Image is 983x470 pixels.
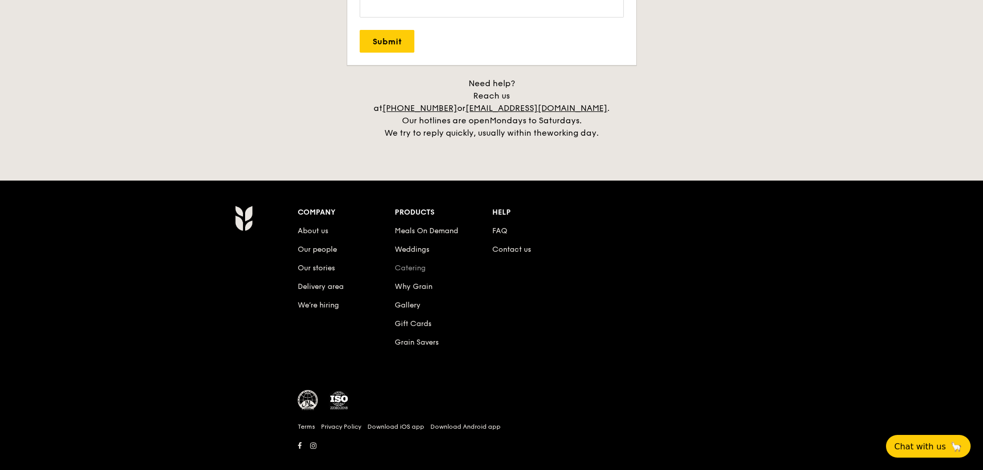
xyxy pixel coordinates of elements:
[950,441,962,452] span: 🦙
[195,453,789,461] h6: Revision
[395,301,421,310] a: Gallery
[367,423,424,431] a: Download iOS app
[298,226,328,235] a: About us
[492,205,590,220] div: Help
[430,423,501,431] a: Download Android app
[395,205,492,220] div: Products
[490,116,582,125] span: Mondays to Saturdays.
[360,30,414,53] input: Submit
[363,77,621,139] div: Need help? Reach us at or . Our hotlines are open We try to reply quickly, usually within the
[235,205,253,231] img: AYc88T3wAAAABJRU5ErkJggg==
[465,103,607,113] a: [EMAIL_ADDRESS][DOMAIN_NAME]
[395,319,431,328] a: Gift Cards
[382,103,457,113] a: [PHONE_NUMBER]
[886,435,971,458] button: Chat with us🦙
[547,128,599,138] span: working day.
[321,423,361,431] a: Privacy Policy
[395,226,458,235] a: Meals On Demand
[395,282,432,291] a: Why Grain
[395,264,426,272] a: Catering
[298,301,339,310] a: We’re hiring
[492,245,531,254] a: Contact us
[298,282,344,291] a: Delivery area
[329,390,349,411] img: ISO Certified
[395,338,439,347] a: Grain Savers
[395,245,429,254] a: Weddings
[298,390,318,411] img: MUIS Halal Certified
[492,226,507,235] a: FAQ
[894,442,946,451] span: Chat with us
[298,264,335,272] a: Our stories
[298,423,315,431] a: Terms
[298,205,395,220] div: Company
[298,245,337,254] a: Our people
